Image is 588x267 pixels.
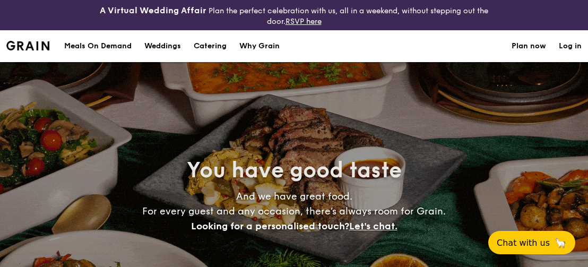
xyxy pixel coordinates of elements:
[497,238,550,248] span: Chat with us
[488,231,575,254] button: Chat with us🦙
[64,30,132,62] div: Meals On Demand
[98,4,490,26] div: Plan the perfect celebration with us, all in a weekend, without stepping out the door.
[233,30,286,62] a: Why Grain
[286,17,322,26] a: RSVP here
[58,30,138,62] a: Meals On Demand
[144,30,181,62] div: Weddings
[194,30,227,62] h1: Catering
[554,237,567,249] span: 🦙
[559,30,582,62] a: Log in
[142,191,446,232] span: And we have great food. For every guest and any occasion, there’s always room for Grain.
[6,41,49,50] img: Grain
[239,30,280,62] div: Why Grain
[512,30,546,62] a: Plan now
[6,41,49,50] a: Logotype
[138,30,187,62] a: Weddings
[191,220,349,232] span: Looking for a personalised touch?
[187,158,402,183] span: You have good taste
[187,30,233,62] a: Catering
[100,4,206,17] h4: A Virtual Wedding Affair
[349,220,397,232] span: Let's chat.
